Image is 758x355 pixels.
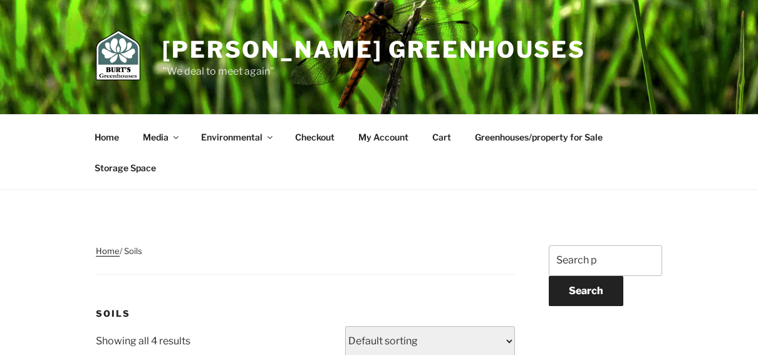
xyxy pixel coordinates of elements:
[132,122,188,152] a: Media
[162,64,586,79] p: "We deal to meet again"
[96,307,515,320] h1: Soils
[83,122,130,152] a: Home
[96,246,120,256] a: Home
[190,122,282,152] a: Environmental
[549,245,662,275] input: Search products…
[284,122,345,152] a: Checkout
[549,245,662,349] aside: Blog Sidebar
[162,36,586,63] a: [PERSON_NAME] Greenhouses
[347,122,419,152] a: My Account
[549,276,623,306] button: Search
[96,30,140,80] img: Burt's Greenhouses
[421,122,462,152] a: Cart
[464,122,613,152] a: Greenhouses/property for Sale
[83,122,675,183] nav: Top Menu
[83,152,167,183] a: Storage Space
[96,245,515,275] nav: Breadcrumb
